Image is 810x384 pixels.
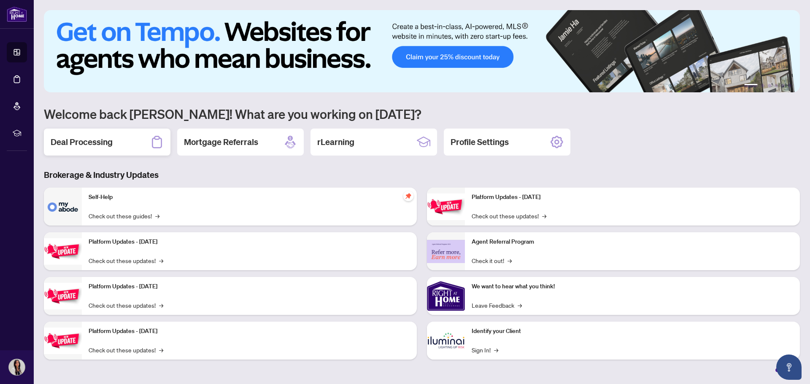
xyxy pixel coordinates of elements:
[44,188,82,226] img: Self-Help
[89,345,163,354] a: Check out these updates!→
[44,169,800,181] h3: Brokerage & Industry Updates
[427,322,465,360] img: Identify your Client
[472,327,793,336] p: Identify your Client
[89,327,410,336] p: Platform Updates - [DATE]
[776,354,802,380] button: Open asap
[472,211,546,220] a: Check out these updates!→
[159,301,163,310] span: →
[403,191,413,201] span: pushpin
[89,237,410,247] p: Platform Updates - [DATE]
[781,84,785,87] button: 5
[744,84,758,87] button: 1
[508,256,512,265] span: →
[44,106,800,122] h1: Welcome back [PERSON_NAME]! What are you working on [DATE]?
[472,282,793,291] p: We want to hear what you think!
[9,359,25,375] img: Profile Icon
[788,84,791,87] button: 6
[89,211,159,220] a: Check out these guides!→
[89,282,410,291] p: Platform Updates - [DATE]
[184,136,258,148] h2: Mortgage Referrals
[494,345,498,354] span: →
[44,328,82,354] img: Platform Updates - July 8, 2025
[427,193,465,220] img: Platform Updates - June 23, 2025
[427,277,465,315] img: We want to hear what you think!
[317,136,354,148] h2: rLearning
[7,6,27,22] img: logo
[159,256,163,265] span: →
[775,84,778,87] button: 4
[472,345,498,354] a: Sign In!→
[44,283,82,309] img: Platform Updates - July 21, 2025
[427,240,465,263] img: Agent Referral Program
[472,301,522,310] a: Leave Feedback→
[542,211,546,220] span: →
[472,256,512,265] a: Check it out!→
[89,301,163,310] a: Check out these updates!→
[89,256,163,265] a: Check out these updates!→
[44,10,800,92] img: Slide 0
[155,211,159,220] span: →
[472,193,793,202] p: Platform Updates - [DATE]
[518,301,522,310] span: →
[761,84,764,87] button: 2
[472,237,793,247] p: Agent Referral Program
[51,136,113,148] h2: Deal Processing
[768,84,771,87] button: 3
[44,238,82,265] img: Platform Updates - September 16, 2025
[159,345,163,354] span: →
[89,193,410,202] p: Self-Help
[451,136,509,148] h2: Profile Settings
